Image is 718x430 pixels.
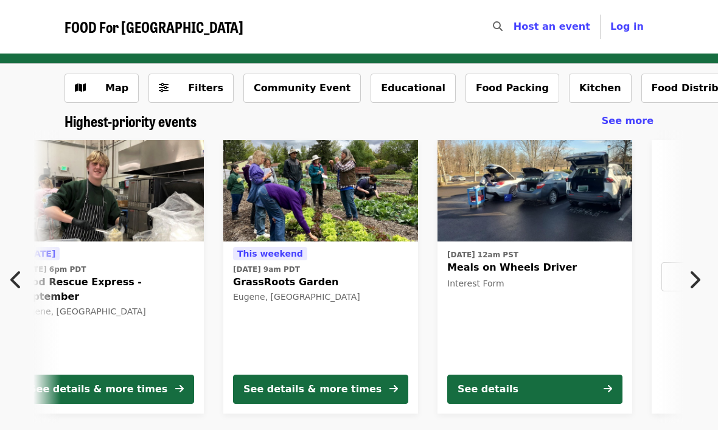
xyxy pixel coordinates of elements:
[569,74,632,103] button: Kitchen
[604,383,612,395] i: arrow-right icon
[64,18,243,36] a: FOOD For [GEOGRAPHIC_DATA]
[64,16,243,37] span: FOOD For [GEOGRAPHIC_DATA]
[159,82,169,94] i: sliders-h icon
[105,82,128,94] span: Map
[19,275,194,304] span: Food Rescue Express - September
[233,264,300,275] time: [DATE] 9am PDT
[437,140,632,414] a: See details for "Meals on Wheels Driver"
[601,15,654,39] button: Log in
[19,307,194,317] div: Eugene, [GEOGRAPHIC_DATA]
[389,383,398,395] i: arrow-right icon
[233,292,408,302] div: Eugene, [GEOGRAPHIC_DATA]
[447,375,622,404] button: See details
[447,249,518,260] time: [DATE] 12am PST
[510,12,520,41] input: Search
[148,74,234,103] button: Filters (0 selected)
[447,279,504,288] span: Interest Form
[688,268,700,291] i: chevron-right icon
[602,115,654,127] span: See more
[514,21,590,32] a: Host an event
[678,263,718,297] button: Next item
[465,74,559,103] button: Food Packing
[64,74,139,103] button: Show map view
[437,140,632,242] img: Meals on Wheels Driver organized by FOOD For Lane County
[493,21,503,32] i: search icon
[175,383,184,395] i: arrow-right icon
[233,275,408,290] span: GrassRoots Garden
[458,382,518,397] div: See details
[10,268,23,291] i: chevron-left icon
[55,113,663,130] div: Highest-priority events
[371,74,456,103] button: Educational
[233,375,408,404] button: See details & more times
[243,74,361,103] button: Community Event
[237,249,303,258] span: This weekend
[64,113,197,130] a: Highest-priority events
[243,382,382,397] div: See details & more times
[602,114,654,128] a: See more
[29,382,167,397] div: See details & more times
[447,260,622,275] span: Meals on Wheels Driver
[19,375,194,404] button: See details & more times
[223,140,418,242] img: GrassRoots Garden organized by FOOD For Lane County
[75,82,86,94] i: map icon
[188,82,223,94] span: Filters
[223,140,418,414] a: See details for "GrassRoots Garden"
[9,140,204,242] img: Food Rescue Express - September organized by FOOD For Lane County
[610,21,644,32] span: Log in
[9,140,204,414] a: See details for "Food Rescue Express - September"
[64,110,197,131] span: Highest-priority events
